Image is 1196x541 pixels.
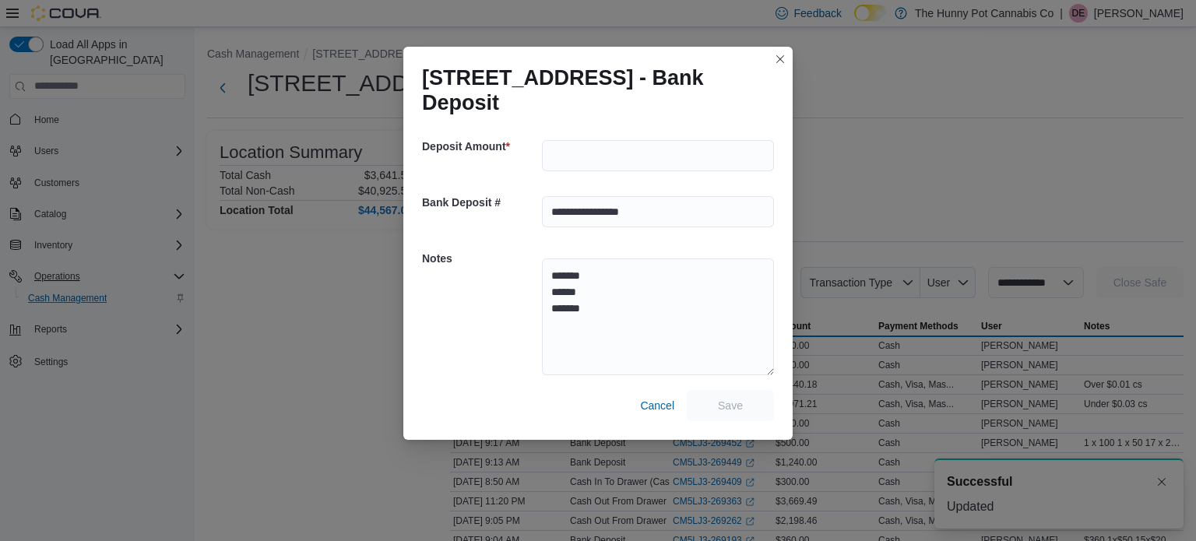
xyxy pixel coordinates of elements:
span: Cancel [640,398,674,413]
button: Save [687,390,774,421]
h5: Bank Deposit # [422,187,539,218]
button: Cancel [634,390,681,421]
h1: [STREET_ADDRESS] - Bank Deposit [422,65,762,115]
span: Save [718,398,743,413]
h5: Notes [422,243,539,274]
h5: Deposit Amount [422,131,539,162]
button: Closes this modal window [771,50,790,69]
